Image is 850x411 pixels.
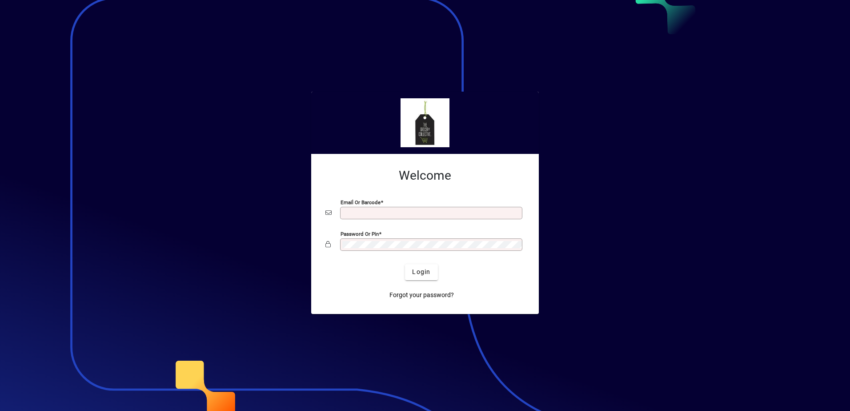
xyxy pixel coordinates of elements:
mat-label: Email or Barcode [341,199,381,205]
span: Forgot your password? [389,290,454,300]
button: Login [405,264,437,280]
mat-label: Password or Pin [341,230,379,237]
h2: Welcome [325,168,525,183]
span: Login [412,267,430,277]
a: Forgot your password? [386,287,457,303]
